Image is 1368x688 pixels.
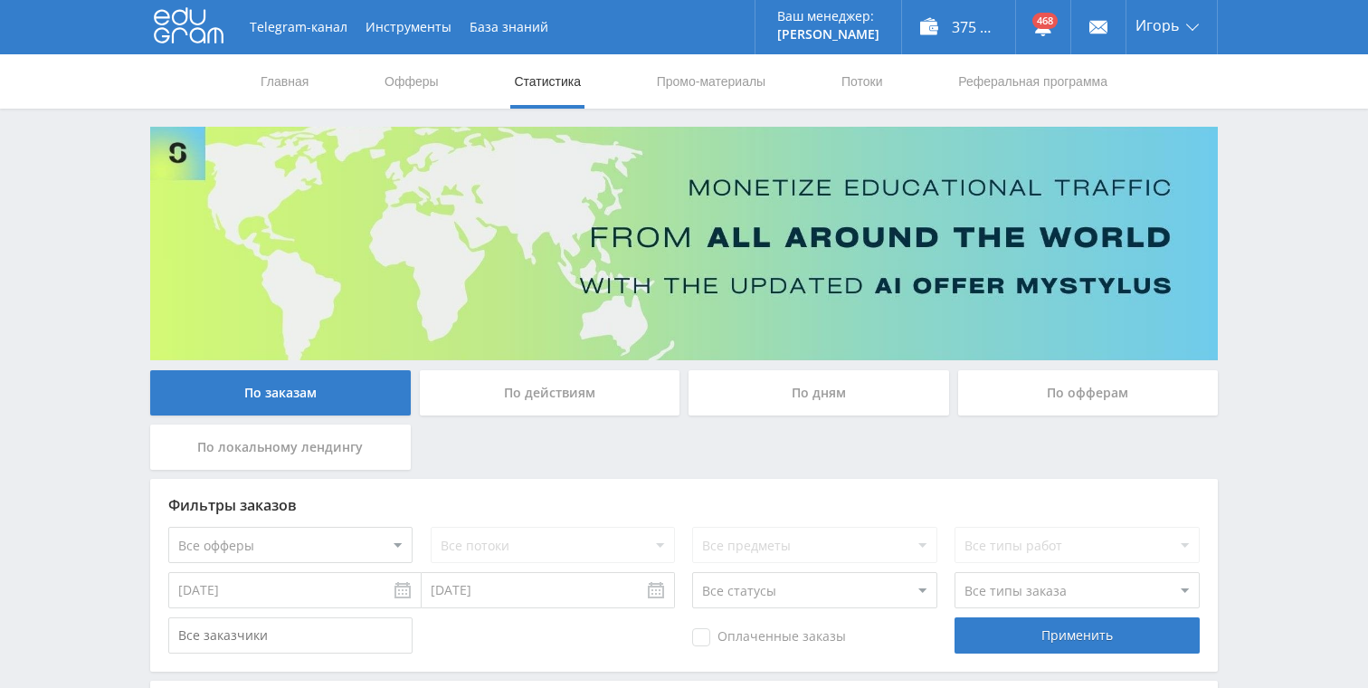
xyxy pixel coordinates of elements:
[512,54,583,109] a: Статистика
[150,425,411,470] div: По локальному лендингу
[840,54,885,109] a: Потоки
[168,497,1200,513] div: Фильтры заказов
[259,54,310,109] a: Главная
[955,617,1199,654] div: Применить
[150,127,1218,360] img: Banner
[1135,18,1179,33] span: Игорь
[777,9,879,24] p: Ваш менеджер:
[958,370,1219,416] div: По офферам
[777,27,879,42] p: [PERSON_NAME]
[655,54,767,109] a: Промо-материалы
[168,617,413,654] input: Все заказчики
[692,628,846,646] span: Оплаченные заказы
[150,370,411,416] div: По заказам
[689,370,949,416] div: По дням
[383,54,441,109] a: Офферы
[420,370,680,416] div: По действиям
[956,54,1109,109] a: Реферальная программа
